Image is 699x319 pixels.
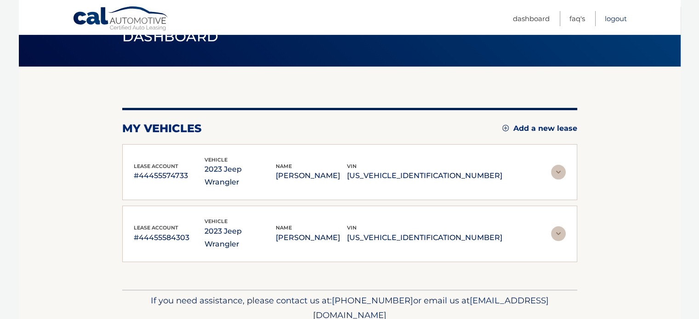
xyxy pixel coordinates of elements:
h2: my vehicles [122,122,202,135]
a: Logout [605,11,627,26]
span: vehicle [205,218,227,224]
a: Add a new lease [502,124,577,133]
p: 2023 Jeep Wrangler [205,163,276,189]
span: vehicle [205,157,227,163]
span: vin [347,224,357,231]
span: lease account [134,163,178,169]
span: lease account [134,224,178,231]
img: add.svg [502,125,509,131]
img: accordion-rest.svg [551,226,566,241]
p: [US_VEHICLE_IDENTIFICATION_NUMBER] [347,231,502,244]
p: [PERSON_NAME] [276,169,347,182]
span: Dashboard [122,28,219,45]
a: Cal Automotive [73,6,169,33]
img: accordion-rest.svg [551,165,566,179]
p: [PERSON_NAME] [276,231,347,244]
span: [PHONE_NUMBER] [332,295,413,306]
a: Dashboard [513,11,550,26]
span: name [276,224,292,231]
p: [US_VEHICLE_IDENTIFICATION_NUMBER] [347,169,502,182]
p: 2023 Jeep Wrangler [205,225,276,251]
span: name [276,163,292,169]
span: vin [347,163,357,169]
p: #44455584303 [134,231,205,244]
a: FAQ's [569,11,585,26]
p: #44455574733 [134,169,205,182]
